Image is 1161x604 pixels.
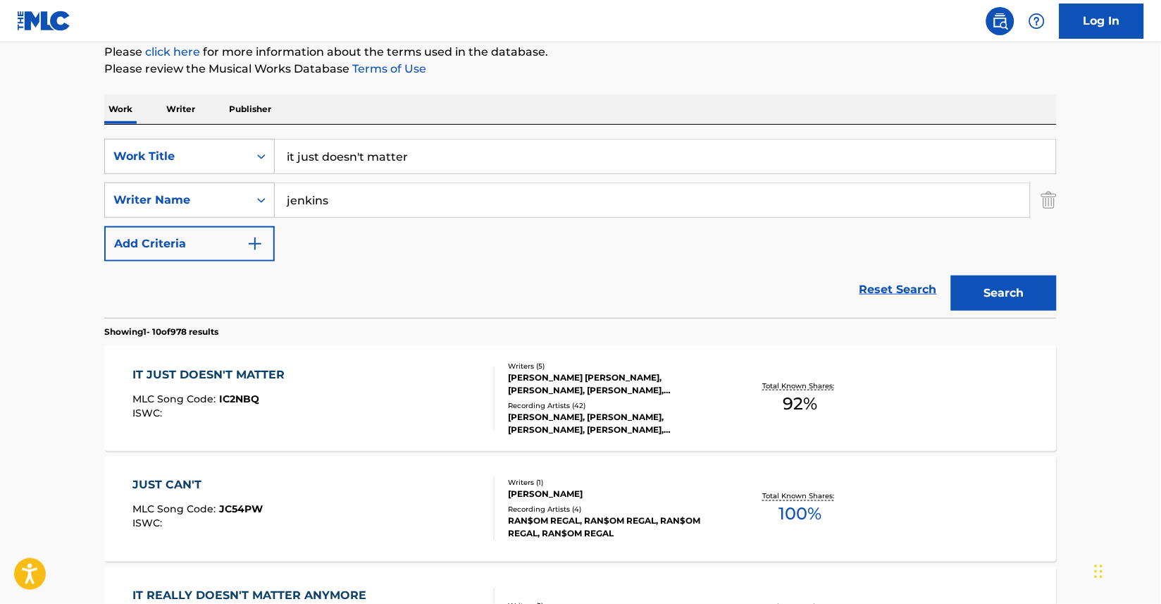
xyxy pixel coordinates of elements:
div: Help [1023,7,1051,35]
div: RAN$OM REGAL, RAN$OM REGAL, RAN$OM REGAL, RAN$OM REGAL [508,515,721,541]
span: MLC Song Code : [133,503,220,516]
iframe: Chat Widget [1091,536,1161,604]
p: Work [104,94,137,124]
p: Total Known Shares: [762,491,838,502]
div: IT JUST DOESN'T MATTER [133,366,292,383]
div: [PERSON_NAME], [PERSON_NAME], [PERSON_NAME], [PERSON_NAME], [PERSON_NAME] [508,411,721,436]
a: Reset Search [852,274,944,305]
span: ISWC : [133,407,166,419]
img: Delete Criterion [1041,183,1057,218]
div: Drag [1095,550,1103,593]
p: Please review the Musical Works Database [104,61,1057,78]
a: JUST CAN'TMLC Song Code:JC54PWISWC:Writers (1)[PERSON_NAME]Recording Artists (4)RAN$OM REGAL, RAN... [104,456,1057,562]
div: Work Title [113,148,240,165]
div: Recording Artists ( 4 ) [508,505,721,515]
div: [PERSON_NAME] [508,488,721,501]
img: MLC Logo [17,11,71,31]
form: Search Form [104,139,1057,318]
a: IT JUST DOESN'T MATTERMLC Song Code:IC2NBQISWC:Writers (5)[PERSON_NAME] [PERSON_NAME], [PERSON_NA... [104,345,1057,451]
span: ISWC : [133,517,166,530]
div: Writers ( 1 ) [508,478,721,488]
span: MLC Song Code : [133,393,220,405]
img: help [1029,13,1045,30]
div: JUST CAN'T [133,477,263,494]
a: click here [145,45,200,58]
p: Showing 1 - 10 of 978 results [104,326,218,338]
button: Search [951,276,1057,311]
p: Please for more information about the terms used in the database. [104,44,1057,61]
img: 9d2ae6d4665cec9f34b9.svg [247,235,263,252]
p: Publisher [225,94,275,124]
a: Terms of Use [349,62,426,75]
a: Public Search [986,7,1014,35]
div: Writer Name [113,192,240,209]
p: Writer [162,94,199,124]
a: Log In [1060,4,1144,39]
span: 100 % [778,502,821,527]
span: 92 % [783,391,817,417]
p: Total Known Shares: [762,381,838,391]
div: Writers ( 5 ) [508,361,721,371]
span: IC2NBQ [220,393,260,405]
div: [PERSON_NAME] [PERSON_NAME], [PERSON_NAME], [PERSON_NAME], [PERSON_NAME], [PERSON_NAME] [508,371,721,397]
div: Recording Artists ( 42 ) [508,400,721,411]
span: JC54PW [220,503,263,516]
img: search [992,13,1009,30]
button: Add Criteria [104,226,275,261]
